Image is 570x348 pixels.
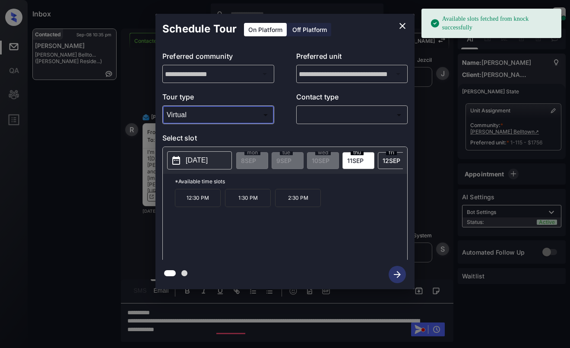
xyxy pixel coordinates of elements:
div: On Platform [244,23,287,36]
div: Available slots fetched from knock successfully [430,11,554,35]
div: date-select [378,152,410,169]
div: Virtual [165,108,272,122]
button: [DATE] [167,151,232,169]
p: 1:30 PM [225,189,271,207]
h2: Schedule Tour [155,14,244,44]
button: close [394,17,411,35]
p: Tour type [162,92,274,105]
span: thu [351,150,364,155]
span: 12 SEP [383,157,400,164]
p: *Available time slots [175,174,407,189]
div: date-select [342,152,374,169]
span: fri [386,150,397,155]
button: btn-next [383,263,411,286]
span: 11 SEP [347,157,364,164]
p: Preferred community [162,51,274,65]
p: Select slot [162,133,408,147]
p: Contact type [296,92,408,105]
p: [DATE] [186,155,208,166]
p: 2:30 PM [275,189,321,207]
p: 12:30 PM [175,189,221,207]
p: Preferred unit [296,51,408,65]
div: Off Platform [288,23,331,36]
